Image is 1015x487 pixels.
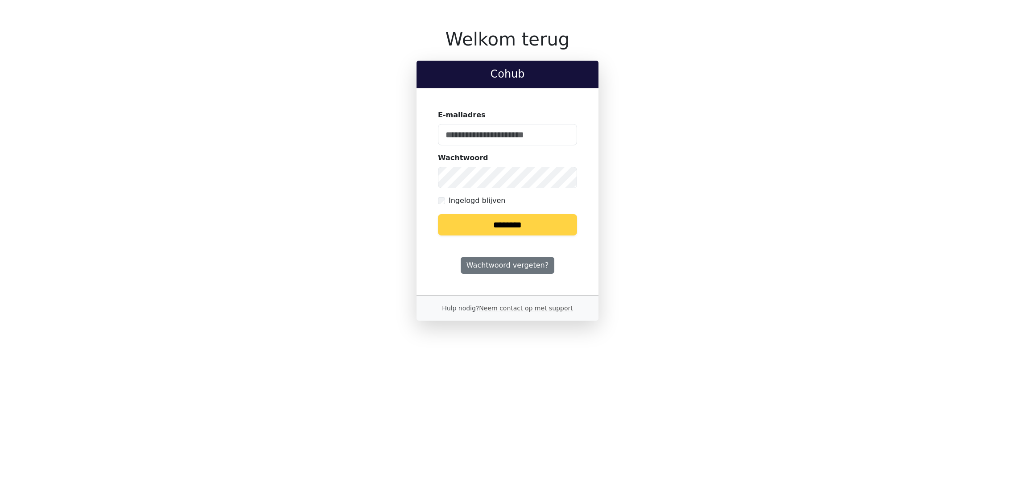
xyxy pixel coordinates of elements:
label: E-mailadres [438,110,486,120]
a: Wachtwoord vergeten? [461,257,554,274]
a: Neem contact op met support [479,305,573,312]
label: Wachtwoord [438,153,488,163]
small: Hulp nodig? [442,305,573,312]
h1: Welkom terug [417,29,598,50]
label: Ingelogd blijven [449,195,505,206]
h2: Cohub [424,68,591,81]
